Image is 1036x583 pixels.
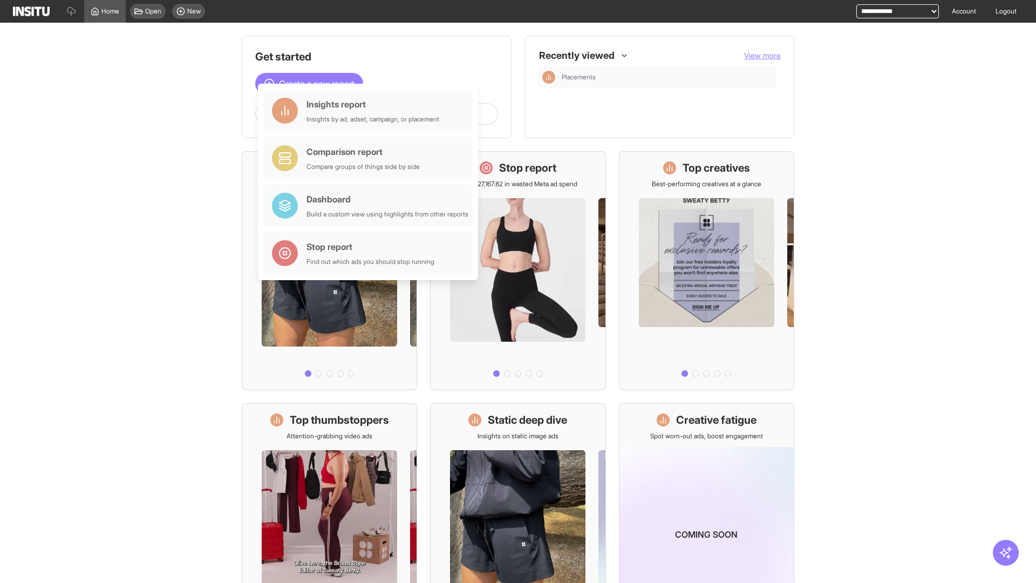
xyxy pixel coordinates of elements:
div: Insights [542,71,555,84]
span: Placements [562,73,772,82]
div: Dashboard [306,193,468,206]
button: Create a new report [255,73,363,94]
h1: Static deep dive [488,412,567,428]
span: Placements [562,73,596,82]
h1: Top creatives [683,160,750,175]
span: New [187,7,201,16]
div: Insights report [306,98,439,111]
p: Save £27,167.82 in wasted Meta ad spend [458,180,577,188]
a: Top creativesBest-performing creatives at a glance [619,151,794,390]
img: Logo [13,6,50,16]
span: Open [145,7,161,16]
div: Stop report [306,240,434,253]
span: Home [101,7,119,16]
div: Find out which ads you should stop running [306,257,434,266]
a: Stop reportSave £27,167.82 in wasted Meta ad spend [430,151,605,390]
div: Build a custom view using highlights from other reports [306,210,468,219]
p: Attention-grabbing video ads [287,432,372,440]
span: Create a new report [279,77,355,90]
p: Insights on static image ads [478,432,558,440]
button: View more [744,50,781,61]
span: View more [744,51,781,60]
p: Best-performing creatives at a glance [652,180,761,188]
h1: Get started [255,49,498,64]
div: Comparison report [306,145,420,158]
h1: Stop report [499,160,556,175]
div: Insights by ad, adset, campaign, or placement [306,115,439,124]
div: Compare groups of things side by side [306,162,420,171]
h1: Top thumbstoppers [290,412,389,428]
a: What's live nowSee all active ads instantly [242,151,417,390]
